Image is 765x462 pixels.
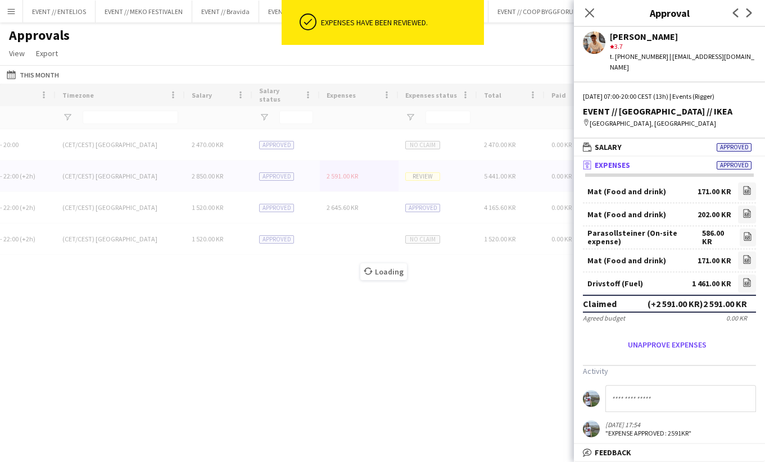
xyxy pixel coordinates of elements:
[583,118,756,129] div: [GEOGRAPHIC_DATA], [GEOGRAPHIC_DATA]
[587,187,666,196] div: Mat (Food and drink)
[595,142,622,152] span: Salary
[605,429,691,437] div: "EXPENSE APPROVED: 2591KR"
[9,48,25,58] span: View
[610,52,756,72] div: t. [PHONE_NUMBER] | [EMAIL_ADDRESS][DOMAIN_NAME]
[610,31,756,42] div: [PERSON_NAME]
[583,92,756,102] div: [DATE] 07:00-20:00 CEST (13h) | Events (Rigger)
[726,314,747,322] div: 0.00 KR
[698,257,731,265] div: 171.00 KR
[574,444,765,461] mat-expansion-panel-header: Feedback
[360,263,407,280] span: Loading
[605,420,691,429] div: [DATE] 17:54
[587,257,666,265] div: Mat (Food and drink)
[698,211,731,219] div: 202.00 KR
[31,46,62,61] a: Export
[595,160,630,170] span: Expenses
[692,280,731,288] div: 1 461.00 KR
[4,46,29,61] a: View
[583,420,600,437] app-user-avatar: Madeline Børgesen
[321,17,479,28] div: Expenses have been reviewed.
[259,1,337,22] button: EVENT // Sopra Steria
[583,366,756,376] h3: Activity
[192,1,259,22] button: EVENT // Bravida
[587,280,643,288] div: Drivstoff (Fuel)
[23,1,96,22] button: EVENT // ENTELIOS
[4,68,61,81] button: This Month
[574,139,765,155] mat-expansion-panel-header: SalaryApproved
[702,229,733,246] div: 586.00 KR
[648,298,747,309] div: (+2 591.00 KR) 2 591.00 KR
[488,1,603,22] button: EVENT // COOP BYGGFORUM 2025
[595,447,631,458] span: Feedback
[583,314,625,322] div: Agreed budget
[36,48,58,58] span: Export
[717,143,752,152] span: Approved
[698,187,731,196] div: 171.00 KR
[717,161,752,170] span: Approved
[96,1,192,22] button: EVENT // MEKO FESTIVALEN
[583,106,756,116] div: EVENT // [GEOGRAPHIC_DATA] // IKEA
[574,6,765,20] h3: Approval
[587,229,702,246] div: Parasollsteiner (On-site expense)
[583,298,617,309] div: Claimed
[583,336,752,354] button: Unapprove expenses
[587,211,666,219] div: Mat (Food and drink)
[574,157,765,173] mat-expansion-panel-header: ExpensesApproved
[610,42,756,52] div: 3.7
